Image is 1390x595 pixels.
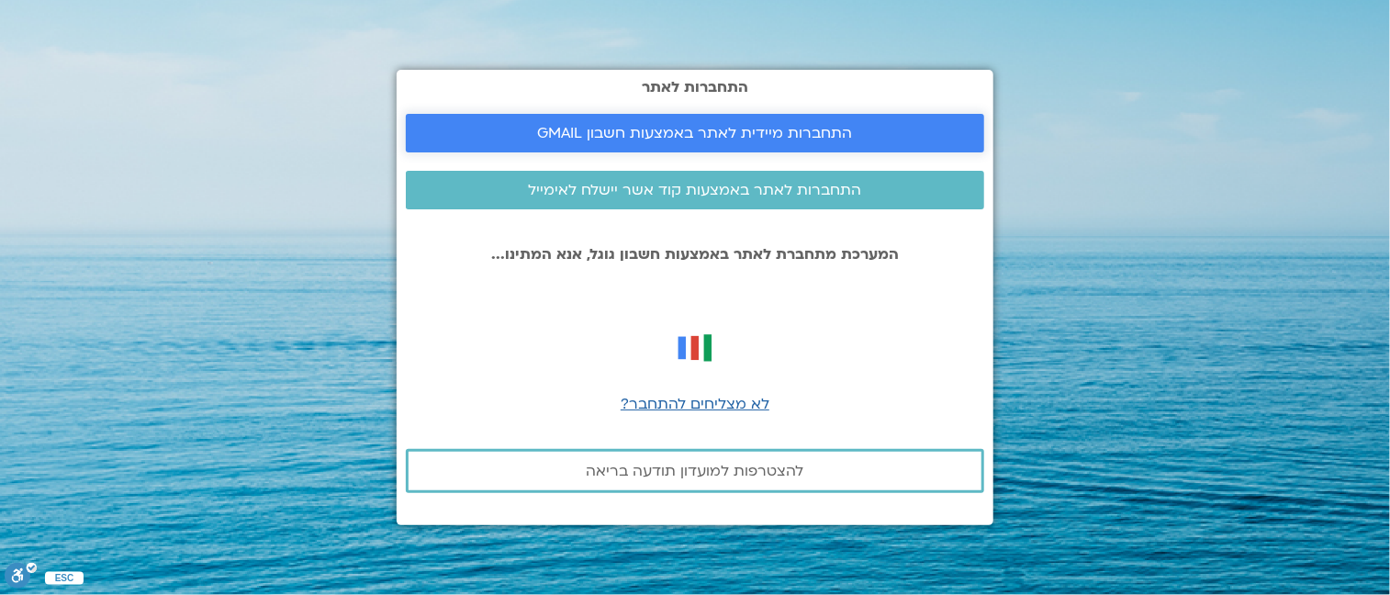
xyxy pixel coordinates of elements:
a: התחברות מיידית לאתר באמצעות חשבון GMAIL [406,114,984,152]
a: להצטרפות למועדון תודעה בריאה [406,449,984,493]
a: לא מצליחים להתחבר? [621,394,769,414]
p: המערכת מתחברת לאתר באמצעות חשבון גוגל, אנא המתינו... [406,246,984,263]
span: התחברות לאתר באמצעות קוד אשר יישלח לאימייל [529,182,862,198]
a: התחברות לאתר באמצעות קוד אשר יישלח לאימייל [406,171,984,209]
h2: התחברות לאתר [406,79,984,95]
span: להצטרפות למועדון תודעה בריאה [587,463,804,479]
span: התחברות מיידית לאתר באמצעות חשבון GMAIL [538,125,853,141]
